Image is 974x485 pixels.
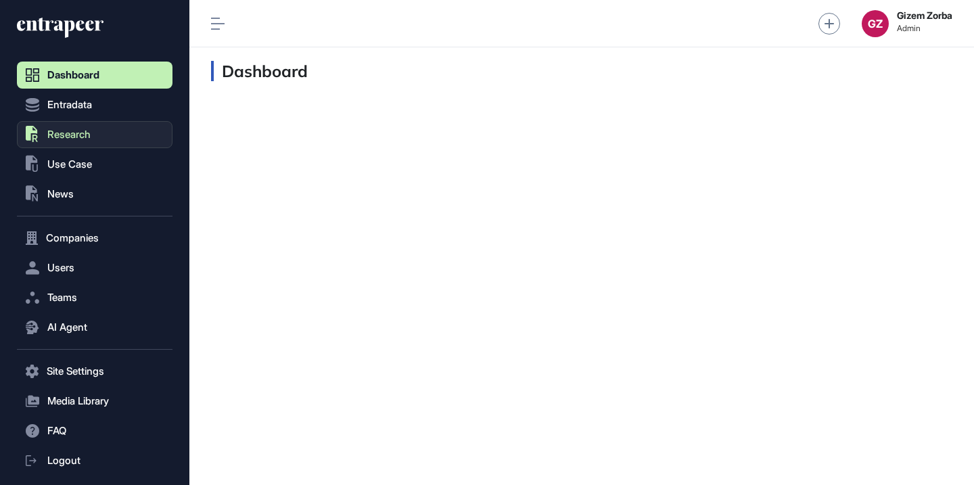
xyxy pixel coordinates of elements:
button: Site Settings [17,358,172,385]
button: Research [17,121,172,148]
a: Logout [17,447,172,474]
button: Teams [17,284,172,311]
span: Admin [897,24,952,33]
span: Entradata [47,99,92,110]
strong: Gizem Zorba [897,10,952,21]
span: Companies [46,233,99,244]
button: GZ [862,10,889,37]
button: Companies [17,225,172,252]
button: Entradata [17,91,172,118]
span: AI Agent [47,322,87,333]
span: Site Settings [47,366,104,377]
span: Research [47,129,91,140]
button: AI Agent [17,314,172,341]
button: Media Library [17,388,172,415]
span: Media Library [47,396,109,407]
button: News [17,181,172,208]
a: Dashboard [17,62,172,89]
span: Teams [47,292,77,303]
button: Use Case [17,151,172,178]
button: FAQ [17,417,172,444]
span: Users [47,262,74,273]
span: Use Case [47,159,92,170]
span: Logout [47,455,80,466]
span: FAQ [47,425,66,436]
h3: Dashboard [211,61,308,81]
span: News [47,189,74,200]
button: Users [17,254,172,281]
span: Dashboard [47,70,99,80]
